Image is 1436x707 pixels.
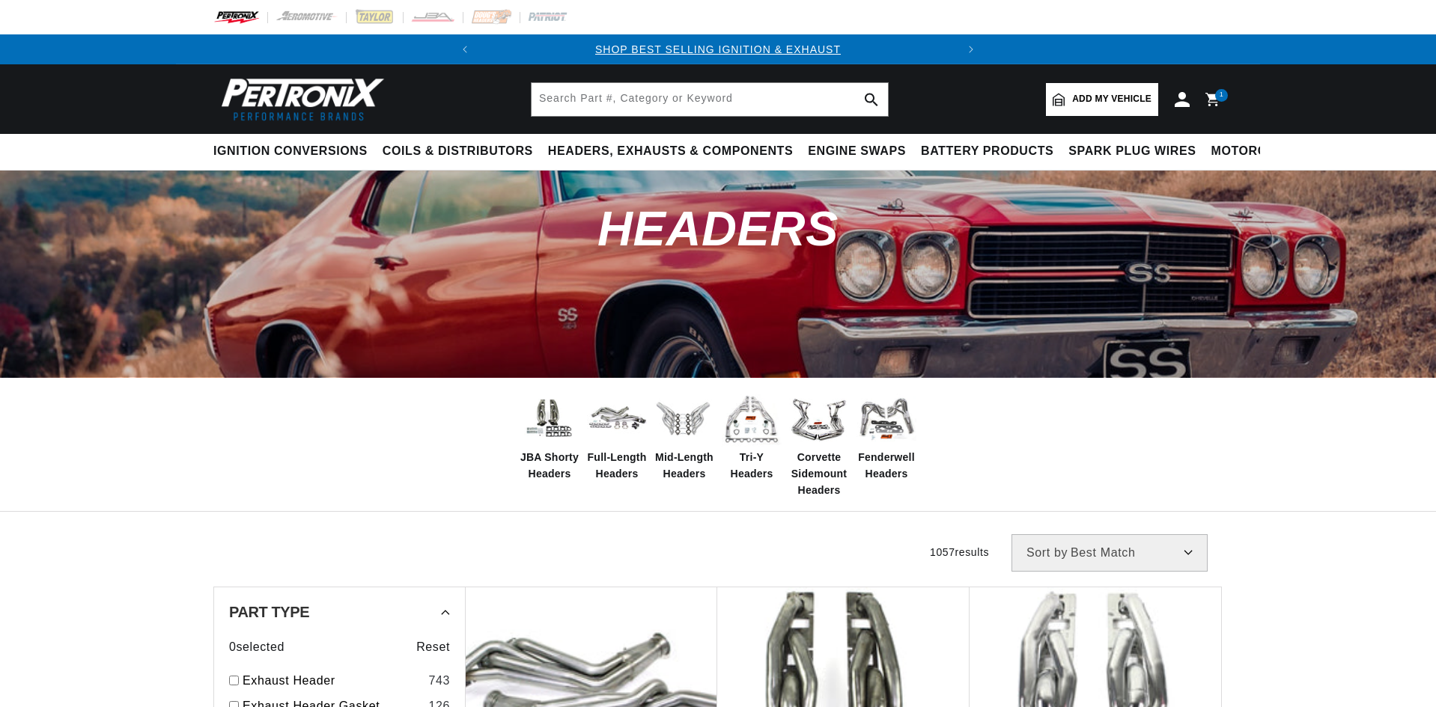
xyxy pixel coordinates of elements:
img: Mid-Length Headers [654,389,714,449]
span: Battery Products [921,144,1053,159]
img: Full-Length Headers [587,395,647,442]
span: Full-Length Headers [587,449,647,483]
span: Spark Plug Wires [1068,144,1196,159]
img: Fenderwell Headers [857,389,916,449]
span: Fenderwell Headers [857,449,916,483]
summary: Spark Plug Wires [1061,134,1203,169]
slideshow-component: Translation missing: en.sections.announcements.announcement_bar [176,34,1260,64]
summary: Headers, Exhausts & Components [541,134,800,169]
span: Headers, Exhausts & Components [548,144,793,159]
a: Fenderwell Headers Fenderwell Headers [857,389,916,483]
summary: Engine Swaps [800,134,913,169]
button: Translation missing: en.sections.announcements.previous_announcement [450,34,480,64]
a: Exhaust Header [243,671,422,691]
span: Sort by [1026,547,1068,559]
div: 1 of 2 [480,41,956,58]
a: Add my vehicle [1046,83,1158,116]
img: Pertronix [213,73,386,125]
span: JBA Shorty Headers [520,449,579,483]
a: Mid-Length Headers Mid-Length Headers [654,389,714,483]
span: Part Type [229,605,309,619]
img: Tri-Y Headers [722,389,782,449]
a: SHOP BEST SELLING IGNITION & EXHAUST [595,43,841,55]
a: Full-Length Headers Full-Length Headers [587,389,647,483]
span: 1057 results [930,546,989,558]
span: Ignition Conversions [213,144,368,159]
div: 743 [428,671,450,691]
span: Corvette Sidemount Headers [789,449,849,499]
span: 0 selected [229,637,285,657]
div: Announcement [480,41,956,58]
span: Motorcycle [1211,144,1300,159]
summary: Ignition Conversions [213,134,375,169]
input: Search Part #, Category or Keyword [532,83,888,116]
span: Tri-Y Headers [722,449,782,483]
a: Tri-Y Headers Tri-Y Headers [722,389,782,483]
span: Add my vehicle [1072,92,1151,106]
img: Corvette Sidemount Headers [789,389,849,449]
img: JBA Shorty Headers [520,394,579,444]
span: Coils & Distributors [383,144,533,159]
span: Headers [597,201,839,256]
summary: Coils & Distributors [375,134,541,169]
a: Corvette Sidemount Headers Corvette Sidemount Headers [789,389,849,499]
span: Reset [416,637,450,657]
span: 1 [1220,89,1224,102]
select: Sort by [1011,534,1208,572]
span: Mid-Length Headers [654,449,714,483]
a: JBA Shorty Headers JBA Shorty Headers [520,389,579,483]
button: Translation missing: en.sections.announcements.next_announcement [956,34,986,64]
button: search button [855,83,888,116]
summary: Motorcycle [1204,134,1308,169]
summary: Battery Products [913,134,1061,169]
span: Engine Swaps [808,144,906,159]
